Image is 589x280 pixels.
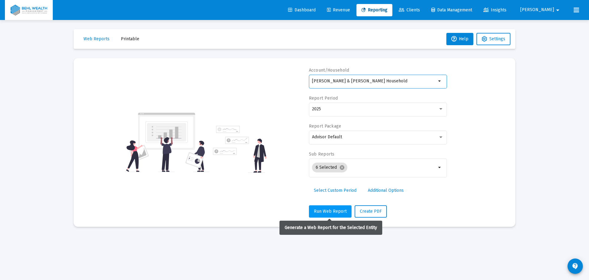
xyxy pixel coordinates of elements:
a: Clients [394,4,425,16]
span: Data Management [431,7,472,13]
button: [PERSON_NAME] [513,4,569,16]
img: reporting-alt [213,126,267,173]
span: Revenue [327,7,350,13]
span: Additional Options [368,188,404,193]
span: Create PDF [360,209,382,214]
mat-icon: arrow_drop_down [436,164,444,171]
span: Run Web Report [314,209,347,214]
button: Help [446,33,473,45]
span: Web Reports [83,36,110,41]
label: Sub Reports [309,152,335,157]
img: reporting [125,112,209,173]
mat-icon: contact_support [572,262,579,270]
button: Printable [116,33,144,45]
mat-icon: cancel [339,165,345,170]
span: Clients [399,7,420,13]
span: Printable [121,36,139,41]
span: Help [451,36,468,41]
mat-chip-list: Selection [312,161,436,174]
span: Reporting [361,7,387,13]
a: Reporting [356,4,392,16]
label: Account/Household [309,68,349,73]
a: Revenue [322,4,355,16]
span: Insights [483,7,506,13]
mat-chip: 6 Selected [312,163,347,172]
img: Dashboard [10,4,48,16]
button: Web Reports [79,33,114,45]
a: Data Management [426,4,477,16]
a: Dashboard [283,4,321,16]
a: Insights [479,4,511,16]
span: Select Custom Period [314,188,356,193]
span: [PERSON_NAME] [520,7,554,13]
button: Settings [476,33,510,45]
input: Search or select an account or household [312,79,436,84]
label: Report Period [309,96,338,101]
mat-icon: arrow_drop_down [554,4,561,16]
span: Advisor Default [312,134,342,140]
button: Run Web Report [309,205,352,218]
span: Dashboard [288,7,316,13]
label: Report Package [309,124,341,129]
span: 2025 [312,106,321,112]
button: Create PDF [355,205,387,218]
mat-icon: arrow_drop_down [436,77,444,85]
span: Settings [489,36,505,41]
